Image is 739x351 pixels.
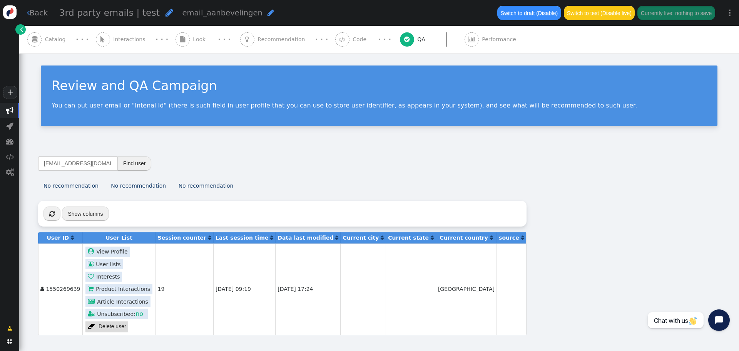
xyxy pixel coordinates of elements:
[465,26,533,53] a:  Performance
[3,5,17,19] img: logo-icon.svg
[85,247,130,257] a: View Profile
[521,235,524,240] span: Click to sort
[335,235,338,241] a: 
[404,36,410,42] span: 
[497,6,561,20] button: Switch to draft (Disable)
[59,7,160,18] span: 3rd party emails | test
[278,286,313,292] span: [DATE] 17:24
[388,235,429,241] b: Current state
[7,324,12,333] span: 
[76,34,89,45] div: · · ·
[85,321,128,332] a: Delete user
[88,322,95,331] span: 
[6,168,14,176] span: 
[6,122,13,130] span: 
[43,207,60,220] button: 
[135,310,143,317] span: no
[71,235,74,240] span: Click to sort
[49,211,55,217] span: 
[85,259,123,269] a: User lists
[240,26,335,53] a:  Recommendation · · ·
[85,272,122,282] a: Interests
[6,138,13,145] span: 
[158,235,206,241] b: Session counter
[216,286,251,292] span: [DATE] 09:19
[100,36,105,42] span: 
[637,6,715,20] button: Currently live: nothing to save
[721,2,739,24] a: ⋮
[32,36,37,42] span: 
[88,248,96,254] span: 
[436,244,497,334] td: [GEOGRAPHIC_DATA]
[193,35,209,44] span: Look
[468,36,475,42] span: 
[111,183,166,189] a: No recommendation
[27,7,48,18] a: Back
[88,298,97,304] span: 
[499,235,519,241] b: source
[6,107,13,114] span: 
[245,36,249,42] span: 
[315,34,328,45] div: · · ·
[180,36,185,42] span: 
[182,8,262,17] span: email_aanbevelingen
[96,26,176,53] a:  Interactions · · ·
[2,321,18,335] a: 
[27,26,96,53] a:  Catalog · · ·
[176,26,240,53] a:  Look · · ·
[278,235,333,241] b: Data last modified
[52,76,707,96] div: Review and QA Campaign
[218,34,231,45] div: · · ·
[15,24,26,35] a: 
[45,35,69,44] span: Catalog
[268,9,274,17] span: 
[490,235,493,240] span: Click to sort
[381,235,384,241] a: 
[47,235,69,241] b: User ID
[208,235,211,241] a: 
[378,34,391,45] div: · · ·
[335,235,338,240] span: Click to sort
[270,235,273,241] a: 
[155,244,213,334] td: 19
[46,286,80,292] span: 1550269639
[155,34,168,45] div: · · ·
[20,25,23,34] span: 
[40,286,44,292] span: 
[208,235,211,240] span: Click to sort
[335,26,400,53] a:  Code · · ·
[339,36,346,42] span: 
[257,35,308,44] span: Recommendation
[88,286,96,292] span: 
[482,35,519,44] span: Performance
[7,339,12,344] span: 
[88,273,96,279] span: 
[564,6,635,20] button: Switch to test (Disable live)
[85,309,148,319] div: Unsubscribed:
[85,296,150,307] a: Article Interactions
[88,261,96,267] span: 
[3,86,17,99] a: +
[431,235,434,240] span: Click to sort
[52,102,707,109] p: You can put user email or "Intenal Id" (there is such field in user profile that you can use to s...
[27,9,30,17] span: 
[353,35,369,44] span: Code
[43,183,99,189] a: No recommendation
[431,235,434,241] a: 
[71,235,74,241] a: 
[270,235,273,240] span: Click to sort
[62,207,109,220] button: Show columns
[521,235,524,241] a: 
[440,235,488,241] b: Current country
[343,235,379,241] b: Current city
[6,153,14,161] span: 
[179,183,234,189] a: No recommendation
[417,35,428,44] span: QA
[105,235,132,241] b: User List
[88,311,97,317] span: 
[85,284,152,294] a: Product Interactions
[117,156,151,170] button: Find user
[490,235,493,241] a: 
[216,235,269,241] b: Last session time
[166,8,173,17] span: 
